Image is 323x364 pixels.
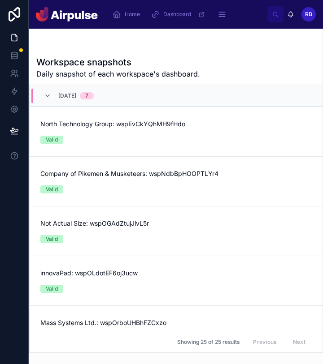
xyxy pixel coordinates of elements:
div: Valid [46,136,58,144]
span: [DATE] [58,92,76,99]
span: RB [305,11,312,18]
a: Mass Systems Ltd.: wspOrboUHBhFZCxzoValid [30,305,323,355]
a: Not Actual Size: wspOGAdZtujJlvL5rValid [30,206,323,256]
div: scrollable content [105,4,267,24]
a: Dashboard [148,6,210,22]
span: Daily snapshot of each workspace's dashboard. [36,69,200,79]
a: Home [109,6,146,22]
a: innovaPad: wspOLdotEF6oj3ucwValid [30,256,323,305]
img: App logo [36,7,98,21]
span: North Technology Group: wspEvCkYQhMH9fHdo [40,120,312,128]
div: Valid [46,185,58,193]
a: North Technology Group: wspEvCkYQhMH9fHdoValid [30,107,323,156]
span: Company of Pikemen & Musketeers: wspNdbBpHOOPTLYr4 [40,169,312,178]
span: innovaPad: wspOLdotEF6oj3ucw [40,269,312,278]
div: Valid [46,235,58,243]
h1: Workspace snapshots [36,56,200,69]
span: Showing 25 of 25 results [177,338,240,346]
span: Not Actual Size: wspOGAdZtujJlvL5r [40,219,312,228]
a: Company of Pikemen & Musketeers: wspNdbBpHOOPTLYr4Valid [30,156,323,206]
div: Valid [46,285,58,293]
span: Dashboard [163,11,191,18]
div: 7 [85,92,88,99]
span: Home [125,11,140,18]
span: Mass Systems Ltd.: wspOrboUHBhFZCxzo [40,318,312,327]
